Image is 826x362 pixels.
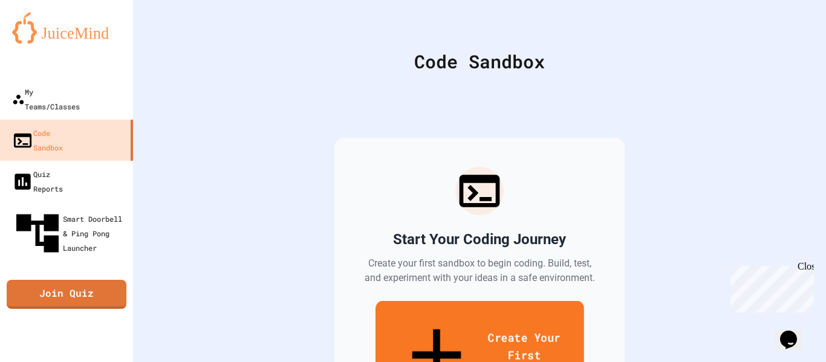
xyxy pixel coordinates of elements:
[393,230,566,249] h2: Start Your Coding Journey
[12,167,63,196] div: Quiz Reports
[12,208,128,259] div: Smart Doorbell & Ping Pong Launcher
[163,48,796,75] div: Code Sandbox
[363,256,596,285] p: Create your first sandbox to begin coding. Build, test, and experiment with your ideas in a safe ...
[5,5,83,77] div: Chat with us now!Close
[12,12,121,44] img: logo-orange.svg
[7,280,126,309] a: Join Quiz
[12,126,63,155] div: Code Sandbox
[775,314,814,350] iframe: chat widget
[726,261,814,312] iframe: chat widget
[12,85,80,114] div: My Teams/Classes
